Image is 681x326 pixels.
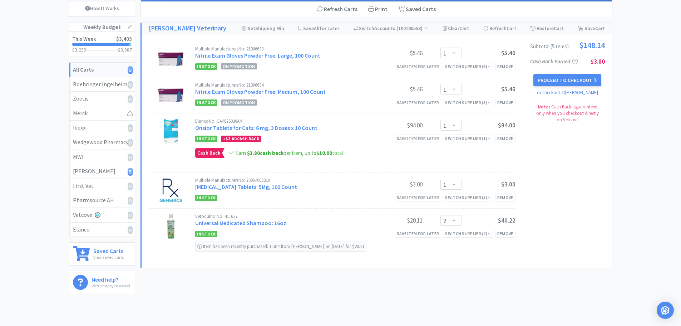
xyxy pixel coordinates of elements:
[498,121,515,129] span: $94.00
[501,85,515,93] span: $5.46
[195,242,366,252] div: Item has been recently purchased: 1 unit from [PERSON_NAME] on [DATE] for $20.11
[69,32,135,57] a: This Week$3,403$3,239$3,387
[247,150,283,156] strong: cash back
[128,154,133,161] i: 0
[498,216,515,224] span: $40.22
[314,25,320,31] span: All
[69,242,135,266] a: Saved CartsView saved carts
[195,83,369,87] div: Multiple Manufacturers No: 21306634
[369,180,423,189] div: $3.00
[395,25,428,31] span: ( 100180553 )
[69,23,135,32] h1: Weekly Budget
[536,104,599,123] span: Cash Back is guaranteed only when you checkout directly on Vetcove
[69,179,135,194] a: First Vet0
[248,25,255,31] span: Set
[69,106,135,121] a: Merck
[72,47,86,53] span: $3,239
[195,52,320,59] a: Nitrile Exam Gloves Powder Free: Large, 100 Count
[443,23,469,34] div: Clear
[128,168,133,176] i: 5
[303,25,339,31] span: Save for Later
[578,23,605,34] div: Save
[196,149,222,157] span: Cash Back
[73,210,131,220] div: Vetcove
[531,23,563,34] div: Restore
[221,136,261,142] div: + Cash Back
[73,152,131,162] div: MWI
[73,66,94,73] strong: All Carts
[69,164,135,179] a: [PERSON_NAME]5
[501,180,515,188] span: $3.00
[195,214,369,219] div: Vetoquinol No: 411627
[537,89,598,96] a: or checkout at [PERSON_NAME]
[158,178,183,203] img: e9c3f0ebbe8a4784bfeef76aa4106b31_369346.jpeg
[128,183,133,190] i: 0
[69,121,135,135] a: Idexx0
[128,95,133,103] i: 0
[93,246,124,254] h6: Saved Carts
[69,77,135,92] a: Boehringer Ingelheim0
[158,214,183,239] img: b27b511ed3f14f48a7625ffd0fe7a65c_76519.jpeg
[483,23,516,34] div: Refresh
[69,1,135,15] a: How It Works
[247,150,260,156] span: $3.80
[495,135,515,142] div: Remove
[73,181,131,191] div: First Vet
[242,23,284,34] div: Shipping Min
[92,275,130,282] h6: Need help?
[554,25,563,31] span: Cart
[530,58,578,65] span: Cash Back Earned :
[445,63,491,70] div: Switch Supplier ( 6 )
[128,211,133,219] i: 0
[69,135,135,150] a: Wedgewood Pharmacy0
[312,2,363,17] div: Refresh Carts
[128,226,133,234] i: 0
[445,194,491,201] div: Switch Supplier ( 5 )
[128,81,133,89] i: 0
[533,74,601,86] button: Proceed to Checkout
[69,150,135,165] a: MWI0
[195,136,217,142] span: In Stock
[195,219,286,227] a: Universal Medicated Shampoo: 16oz
[236,150,343,156] span: Earn per item, up to total
[128,197,133,205] i: 0
[158,83,183,108] img: c9d9a2656ed04197a1c67d9dbcbe0182_471982.jpeg
[495,230,515,237] div: Remove
[195,119,369,123] div: Elanco No: CA4875030AM
[495,63,515,70] div: Remove
[128,124,133,132] i: 0
[93,254,124,261] p: View saved carts
[73,94,131,103] div: Zoetis
[195,88,326,95] a: Nitrile Exam Gloves Powder Free: Medium, 100 Count
[120,47,132,53] span: 3,387
[149,23,226,34] a: [PERSON_NAME] Veterinary
[158,119,183,144] img: 60d789c74ed74bba9d30b5dc32378ac5_55347.jpeg
[395,194,441,201] div: Save item for later
[459,25,469,31] span: Cart
[92,282,130,289] p: We're happy to assist!
[530,41,605,49] div: Subtotal ( 5 item s ):
[538,104,550,110] strong: Note:
[226,136,236,141] span: $3.80
[501,49,515,57] span: $5.46
[69,208,135,223] a: Vetcove0
[73,109,131,118] div: Merck
[73,196,131,205] div: Pharmsource AH
[369,49,423,57] div: $5.46
[393,2,441,17] a: Saved Carts
[495,194,515,201] div: Remove
[73,80,131,89] div: Boehringer Ingelheim
[69,223,135,237] a: Elanco0
[495,99,515,106] div: Remove
[445,99,491,106] div: Switch Supplier ( 5 )
[118,47,132,52] h3: $
[128,139,133,147] i: 0
[73,138,131,147] div: Wedgewood Pharmacy
[395,99,441,106] div: Save item for later
[195,178,369,183] div: Multiple Manufacturers No: 70954005810
[195,99,217,106] span: In Stock
[595,25,605,31] span: Cart
[591,57,605,65] span: $3.80
[195,195,217,201] span: In Stock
